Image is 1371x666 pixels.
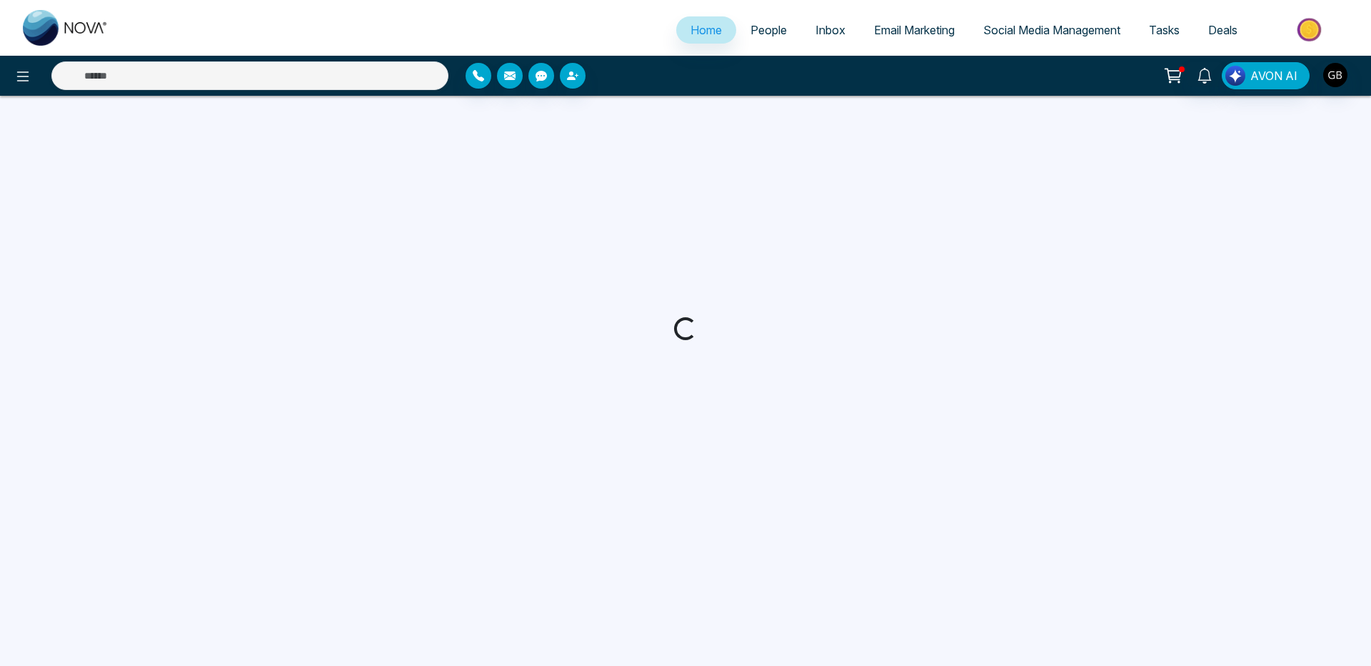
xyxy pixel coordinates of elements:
span: Email Marketing [874,23,955,37]
img: Market-place.gif [1259,14,1362,46]
a: Tasks [1135,16,1194,44]
span: AVON AI [1250,67,1297,84]
a: Email Marketing [860,16,969,44]
img: Nova CRM Logo [23,10,109,46]
img: Lead Flow [1225,66,1245,86]
a: Inbox [801,16,860,44]
span: Deals [1208,23,1237,37]
a: Social Media Management [969,16,1135,44]
a: Home [676,16,736,44]
img: User Avatar [1323,63,1347,87]
span: Inbox [815,23,845,37]
a: Deals [1194,16,1252,44]
span: Social Media Management [983,23,1120,37]
span: People [750,23,787,37]
a: People [736,16,801,44]
button: AVON AI [1222,62,1310,89]
span: Tasks [1149,23,1180,37]
span: Home [690,23,722,37]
